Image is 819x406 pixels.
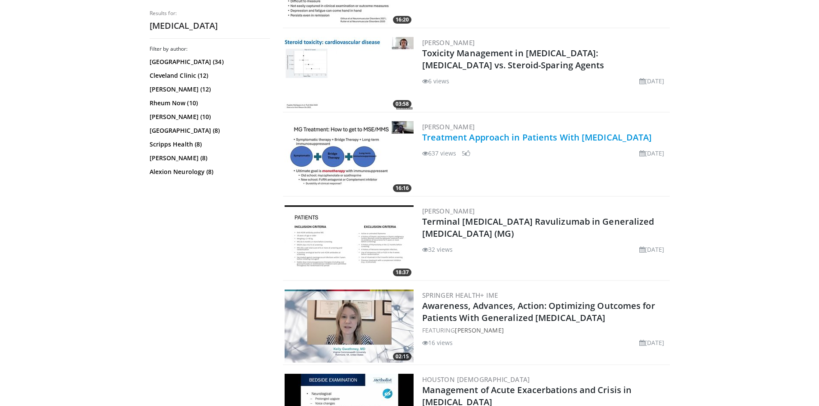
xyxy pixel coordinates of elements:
a: Cleveland Clinic (12) [150,71,268,80]
a: [PERSON_NAME] [422,122,475,131]
li: 16 views [422,338,453,347]
a: [PERSON_NAME] (8) [150,154,268,162]
li: 32 views [422,245,453,254]
a: Alexion Neurology (8) [150,168,268,176]
a: [GEOGRAPHIC_DATA] (8) [150,126,268,135]
a: Treatment Approach in Patients With [MEDICAL_DATA] [422,131,652,143]
li: 6 views [422,76,450,85]
a: Springer Health+ IME [422,291,498,299]
span: 16:20 [393,16,411,24]
a: [PERSON_NAME] [422,38,475,47]
a: 16:16 [285,121,414,194]
p: Results for: [150,10,270,17]
li: 5 [462,149,470,158]
a: [PERSON_NAME] (10) [150,113,268,121]
span: 03:58 [393,100,411,108]
a: Toxicity Management in [MEDICAL_DATA]: [MEDICAL_DATA] vs. Steroid-Sparing Agents [422,47,604,71]
img: be402f2c-ce4a-4cd9-8c74-c980e1ca7337.300x170_q85_crop-smart_upscale.jpg [285,121,414,194]
a: Awareness, Advances, Action: Optimizing Outcomes for Patients With Generalized [MEDICAL_DATA] [422,300,655,324]
span: 02:15 [393,353,411,360]
div: FEATURING [422,326,668,335]
h3: Filter by author: [150,46,270,52]
a: Scripps Health (8) [150,140,268,149]
a: Houston [DEMOGRAPHIC_DATA] [422,375,530,384]
a: Terminal [MEDICAL_DATA] Ravulizumab in Generalized [MEDICAL_DATA] (MG) [422,216,654,239]
li: 637 views [422,149,457,158]
span: 16:16 [393,184,411,192]
li: [DATE] [639,149,665,158]
li: [DATE] [639,338,665,347]
img: 9ab612de-c8c5-433f-b637-a2008cccc9e4.300x170_q85_crop-smart_upscale.jpg [285,290,414,363]
li: [DATE] [639,245,665,254]
a: 03:58 [285,37,414,110]
a: [PERSON_NAME] (12) [150,85,268,94]
img: 26c977f8-a210-4ce5-bb06-f913a0424eac.300x170_q85_crop-smart_upscale.jpg [285,37,414,110]
li: [DATE] [639,76,665,85]
h2: [MEDICAL_DATA] [150,20,270,31]
span: 18:37 [393,269,411,276]
a: [PERSON_NAME] [455,326,503,334]
a: [GEOGRAPHIC_DATA] (34) [150,58,268,66]
a: [PERSON_NAME] [422,207,475,215]
a: 18:37 [285,205,414,278]
a: Rheum Now (10) [150,99,268,107]
img: bc62956e-4556-46a1-941c-9c04cd7f9797.300x170_q85_crop-smart_upscale.jpg [285,205,414,278]
a: 02:15 [285,290,414,363]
